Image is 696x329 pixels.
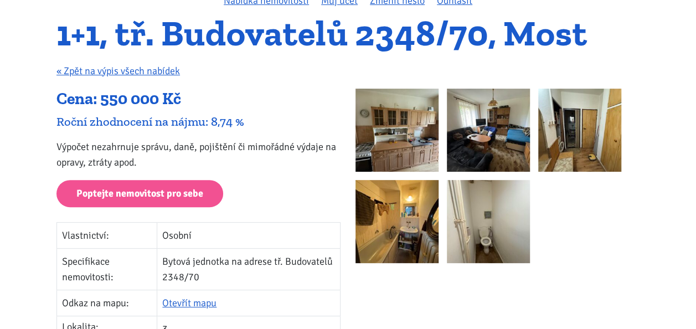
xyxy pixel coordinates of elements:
[157,248,341,290] td: Bytová jednotka na adrese tř. Budovatelů 2348/70
[56,114,341,129] div: Roční zhodnocení na nájmu: 8,74 %
[57,290,157,316] td: Odkaz na mapu:
[162,297,216,309] a: Otevřít mapu
[157,222,341,248] td: Osobní
[56,139,341,170] p: Výpočet nezahrnuje správu, daně, pojištění či mimořádné výdaje na opravy, ztráty apod.
[56,180,223,207] a: Poptejte nemovitost pro sebe
[56,89,341,110] div: Cena: 550 000 Kč
[57,222,157,248] td: Vlastnictví:
[56,18,640,49] h1: 1+1, tř. Budovatelů 2348/70, Most
[56,65,180,77] a: « Zpět na výpis všech nabídek
[57,248,157,290] td: Specifikace nemovitosti:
